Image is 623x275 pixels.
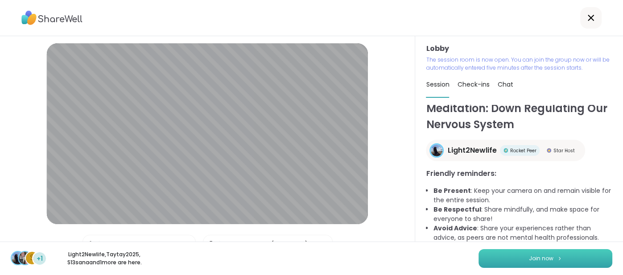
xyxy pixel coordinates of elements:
span: Light2Newlife [447,145,496,156]
li: : Share mindfully, and make space for everyone to share! [433,205,612,224]
button: Join now [479,249,612,268]
b: Avoid Advice [433,224,477,233]
b: Be Respectful [433,205,481,214]
h1: Meditation: Down Regulating Our Nervous System [426,100,612,133]
img: Camera [207,235,215,253]
p: The session room is now open. You can join the group now or will be automatically entered five mi... [426,56,612,72]
img: Rocket Peer [503,148,508,153]
span: Star Host [553,147,574,154]
b: Be Present [433,186,470,195]
img: ShareWell Logomark [557,256,562,261]
img: Light2Newlife [12,252,24,264]
li: : Keep your camera on and remain visible for the entire session. [433,186,612,205]
span: +1 [37,254,43,263]
img: Taytay2025 [19,252,31,264]
span: | [98,235,100,253]
img: ShareWell Logo [21,8,83,28]
img: Star Host [547,148,551,153]
h3: Friendly reminders: [426,168,612,179]
img: Microphone [87,235,95,253]
h3: Lobby [426,43,612,54]
img: Light2Newlife [431,145,442,156]
span: | [219,235,221,253]
span: Check-ins [457,80,489,89]
p: Light2Newlife , Taytay2025 , S13sana and 1 more are here. [54,250,154,267]
span: Chat [497,80,513,89]
span: S [30,252,34,264]
div: Front Camera (04f2:b755) [225,240,308,249]
span: Join now [529,254,553,262]
li: : Share your experiences rather than advice, as peers are not mental health professionals. [433,224,612,242]
span: Session [426,80,449,89]
div: Default - Internal Mic [105,240,171,249]
span: Rocket Peer [510,147,536,154]
a: Light2NewlifeLight2NewlifeRocket PeerRocket PeerStar HostStar Host [426,140,585,161]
